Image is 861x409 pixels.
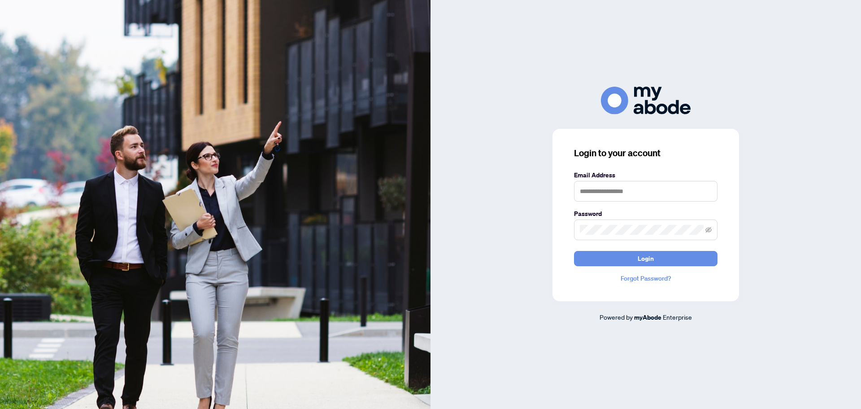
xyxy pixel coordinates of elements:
[634,312,661,322] a: myAbode
[574,251,717,266] button: Login
[705,227,712,233] span: eye-invisible
[638,251,654,266] span: Login
[600,313,633,321] span: Powered by
[663,313,692,321] span: Enterprise
[574,170,717,180] label: Email Address
[574,147,717,159] h3: Login to your account
[574,209,717,219] label: Password
[601,87,691,114] img: ma-logo
[574,273,717,283] a: Forgot Password?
